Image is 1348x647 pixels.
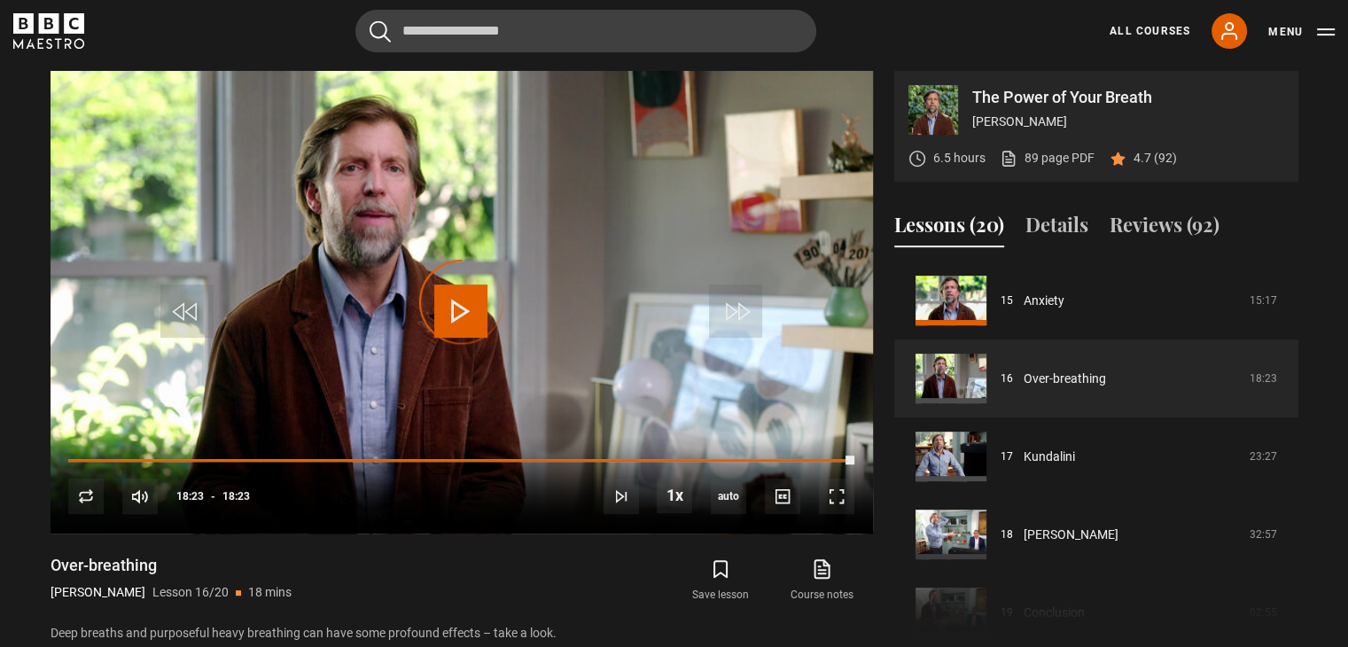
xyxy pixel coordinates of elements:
input: Search [355,10,816,52]
button: Playback Rate [657,478,692,513]
div: Current quality: 1080p [711,479,746,514]
a: All Courses [1110,23,1190,39]
button: Submit the search query [370,20,391,43]
p: 4.7 (92) [1134,149,1177,168]
button: Save lesson [670,555,771,606]
p: [PERSON_NAME] [972,113,1284,131]
button: Details [1025,210,1088,247]
span: 18:23 [176,480,204,512]
p: [PERSON_NAME] [51,583,145,602]
svg: BBC Maestro [13,13,84,49]
div: Progress Bar [68,459,853,463]
a: Anxiety [1024,292,1064,310]
button: Captions [765,479,800,514]
p: 6.5 hours [933,149,986,168]
a: Course notes [771,555,872,606]
video-js: Video Player [51,71,873,534]
a: [PERSON_NAME] [1024,526,1118,544]
p: 18 mins [248,583,292,602]
a: 89 page PDF [1000,149,1095,168]
p: The Power of Your Breath [972,90,1284,105]
h1: Over-breathing [51,555,292,576]
button: Next Lesson [604,479,639,514]
span: auto [711,479,746,514]
button: Lessons (20) [894,210,1004,247]
button: Toggle navigation [1268,23,1335,41]
button: Fullscreen [819,479,854,514]
a: Kundalini [1024,448,1075,466]
span: - [211,490,215,503]
p: Lesson 16/20 [152,583,229,602]
a: Over-breathing [1024,370,1106,388]
button: Reviews (92) [1110,210,1219,247]
button: Mute [122,479,158,514]
p: Deep breaths and purposeful heavy breathing can have some profound effects – take a look. [51,624,873,643]
span: 18:23 [222,480,250,512]
button: Replay [68,479,104,514]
